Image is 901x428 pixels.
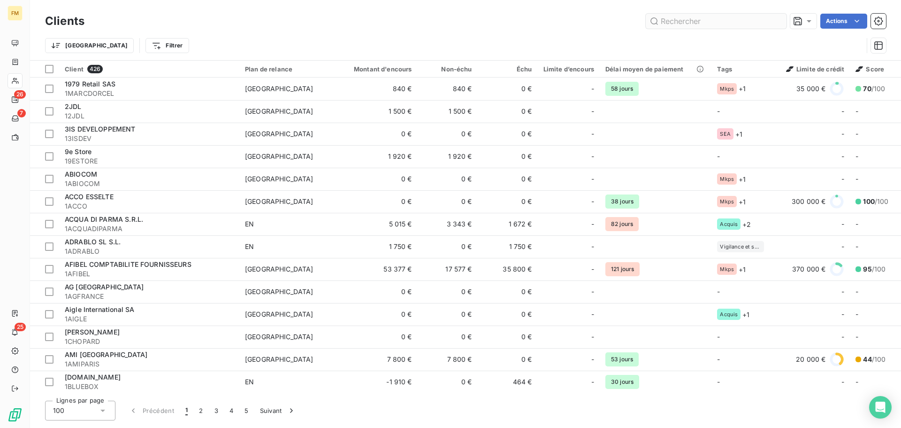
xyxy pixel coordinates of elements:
[337,326,418,348] td: 0 €
[863,197,874,205] span: 100
[418,235,478,258] td: 0 €
[65,170,97,178] span: ABIOCOM
[65,337,234,346] span: 1CHOPARD
[337,213,418,235] td: 5 015 €
[65,89,234,98] span: 1MARCDORCEL
[739,174,746,184] span: + 1
[841,129,844,139] span: -
[605,82,639,96] span: 58 jours
[717,355,720,363] span: -
[855,152,858,160] span: -
[245,332,313,342] div: [GEOGRAPHIC_DATA]
[418,123,478,145] td: 0 €
[591,265,594,274] span: -
[591,332,594,342] span: -
[65,224,234,233] span: 1ACQUADIPARMA
[720,131,730,137] span: SEA
[863,265,871,273] span: 95
[418,213,478,235] td: 3 343 €
[841,174,844,184] span: -
[720,176,734,182] span: Mkps
[483,65,532,73] div: Échu
[478,213,538,235] td: 1 672 €
[8,6,23,21] div: FM
[478,168,538,190] td: 0 €
[478,326,538,348] td: 0 €
[478,145,538,168] td: 0 €
[478,235,538,258] td: 1 750 €
[65,373,121,381] span: [DOMAIN_NAME]
[605,352,639,366] span: 53 jours
[478,78,538,100] td: 0 €
[543,65,594,73] div: Limite d’encours
[245,219,254,229] div: EN
[65,202,234,211] span: 1ACCO
[855,220,858,228] span: -
[65,292,234,301] span: 1AGFRANCE
[591,310,594,319] span: -
[245,65,331,73] div: Plan de relance
[65,102,82,110] span: 2JDL
[720,266,734,272] span: Mkps
[418,190,478,213] td: 0 €
[337,258,418,280] td: 53 377 €
[591,355,594,364] span: -
[792,197,825,206] span: 300 000 €
[591,287,594,296] span: -
[869,396,892,419] div: Open Intercom Messenger
[478,100,538,123] td: 0 €
[14,90,26,99] span: 26
[841,219,844,229] span: -
[591,197,594,206] span: -
[742,310,749,319] span: + 1
[739,84,746,93] span: + 1
[245,355,313,364] div: [GEOGRAPHIC_DATA]
[45,13,84,30] h3: Clients
[65,215,143,223] span: ACQUA DI PARMA S.R.L.
[605,262,640,276] span: 121 jours
[855,378,858,386] span: -
[65,269,234,279] span: 1AFIBEL
[337,235,418,258] td: 1 750 €
[418,280,478,303] td: 0 €
[65,156,234,166] span: 19ESTORE
[254,401,302,420] button: Suivant
[245,310,313,319] div: [GEOGRAPHIC_DATA]
[343,65,412,73] div: Montant d'encours
[418,145,478,168] td: 1 920 €
[863,355,886,364] span: /100
[841,377,844,387] span: -
[65,283,144,291] span: AG [GEOGRAPHIC_DATA]
[418,303,478,326] td: 0 €
[65,80,115,88] span: 1979 Retail SAS
[418,348,478,371] td: 7 800 €
[123,401,180,420] button: Précédent
[591,174,594,184] span: -
[337,280,418,303] td: 0 €
[337,123,418,145] td: 0 €
[717,107,720,115] span: -
[863,355,871,363] span: 44
[337,348,418,371] td: 7 800 €
[841,242,844,251] span: -
[65,260,191,268] span: AFIBEL COMPTABILITE FOURNISSEURS
[245,287,313,296] div: [GEOGRAPHIC_DATA]
[591,377,594,387] span: -
[855,107,858,115] span: -
[739,265,746,274] span: + 1
[720,244,761,249] span: Vigilance et suivi particulier
[478,123,538,145] td: 0 €
[193,401,208,420] button: 2
[337,145,418,168] td: 1 920 €
[418,168,478,190] td: 0 €
[739,197,746,207] span: + 1
[185,406,188,415] span: 1
[337,78,418,100] td: 840 €
[65,125,136,133] span: 3IS DEVELOPPEMENT
[591,107,594,116] span: -
[15,323,26,331] span: 25
[65,65,84,73] span: Client
[478,280,538,303] td: 0 €
[841,107,844,116] span: -
[478,348,538,371] td: 0 €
